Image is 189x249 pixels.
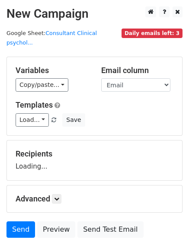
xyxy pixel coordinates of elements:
a: Copy/paste... [16,78,68,92]
h5: Recipients [16,149,173,159]
a: Load... [16,113,49,127]
button: Save [62,113,85,127]
a: Templates [16,100,53,109]
div: Loading... [16,149,173,172]
a: Daily emails left: 3 [122,30,183,36]
h5: Advanced [16,194,173,204]
small: Google Sheet: [6,30,97,46]
h5: Email column [101,66,174,75]
a: Consultant Clinical psychol... [6,30,97,46]
h5: Variables [16,66,88,75]
h2: New Campaign [6,6,183,21]
span: Daily emails left: 3 [122,29,183,38]
a: Send [6,221,35,238]
a: Send Test Email [77,221,143,238]
a: Preview [37,221,75,238]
